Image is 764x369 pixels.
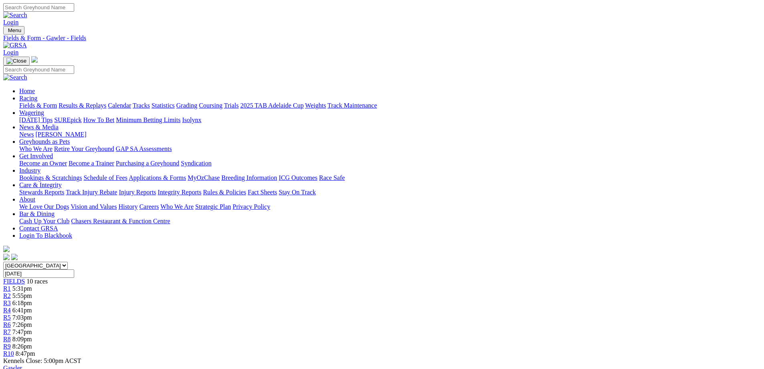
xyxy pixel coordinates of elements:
[19,174,761,181] div: Industry
[19,203,69,210] a: We Love Our Dogs
[16,350,35,357] span: 8:47pm
[12,328,32,335] span: 7:47pm
[116,145,172,152] a: GAP SA Assessments
[35,131,86,138] a: [PERSON_NAME]
[19,167,41,174] a: Industry
[3,65,74,74] input: Search
[69,160,114,167] a: Become a Trainer
[19,160,761,167] div: Get Involved
[139,203,159,210] a: Careers
[3,321,11,328] a: R6
[12,300,32,306] span: 6:18pm
[19,124,59,130] a: News & Media
[279,174,317,181] a: ICG Outcomes
[19,189,64,196] a: Stewards Reports
[12,285,32,292] span: 5:31pm
[19,138,70,145] a: Greyhounds as Pets
[12,336,32,342] span: 8:09pm
[160,203,194,210] a: Who We Are
[12,321,32,328] span: 7:26pm
[19,102,761,109] div: Racing
[31,56,38,63] img: logo-grsa-white.png
[129,174,186,181] a: Applications & Forms
[199,102,223,109] a: Coursing
[182,116,201,123] a: Isolynx
[118,203,138,210] a: History
[3,19,18,26] a: Login
[3,42,27,49] img: GRSA
[240,102,304,109] a: 2025 TAB Adelaide Cup
[66,189,117,196] a: Track Injury Rebate
[12,307,32,314] span: 6:41pm
[3,269,74,278] input: Select date
[305,102,326,109] a: Weights
[19,196,35,203] a: About
[19,131,761,138] div: News & Media
[6,58,26,64] img: Close
[19,210,55,217] a: Bar & Dining
[19,116,761,124] div: Wagering
[158,189,201,196] a: Integrity Reports
[19,181,62,188] a: Care & Integrity
[152,102,175,109] a: Statistics
[119,189,156,196] a: Injury Reports
[203,189,246,196] a: Rules & Policies
[19,160,67,167] a: Become an Owner
[19,145,53,152] a: Who We Are
[3,328,11,335] span: R7
[8,27,21,33] span: Menu
[248,189,277,196] a: Fact Sheets
[54,116,81,123] a: SUREpick
[3,357,81,364] span: Kennels Close: 5:00pm ACST
[12,314,32,321] span: 7:03pm
[3,285,11,292] a: R1
[19,189,761,196] div: Care & Integrity
[19,203,761,210] div: About
[279,189,316,196] a: Stay On Track
[3,336,11,342] a: R8
[12,292,32,299] span: 5:55pm
[3,307,11,314] a: R4
[3,314,11,321] a: R5
[188,174,220,181] a: MyOzChase
[224,102,239,109] a: Trials
[83,174,127,181] a: Schedule of Fees
[319,174,345,181] a: Race Safe
[176,102,197,109] a: Grading
[19,218,761,225] div: Bar & Dining
[19,102,57,109] a: Fields & Form
[3,292,11,299] span: R2
[3,26,24,35] button: Toggle navigation
[19,174,82,181] a: Bookings & Scratchings
[19,225,58,232] a: Contact GRSA
[19,131,34,138] a: News
[26,278,48,285] span: 10 races
[3,350,14,357] a: R10
[12,343,32,350] span: 8:26pm
[221,174,277,181] a: Breeding Information
[195,203,231,210] a: Strategic Plan
[3,74,27,81] img: Search
[233,203,270,210] a: Privacy Policy
[71,218,170,224] a: Chasers Restaurant & Function Centre
[133,102,150,109] a: Tracks
[83,116,115,123] a: How To Bet
[3,246,10,252] img: logo-grsa-white.png
[3,35,761,42] a: Fields & Form - Gawler - Fields
[54,145,114,152] a: Retire Your Greyhound
[19,153,53,159] a: Get Involved
[59,102,106,109] a: Results & Replays
[3,57,30,65] button: Toggle navigation
[116,160,179,167] a: Purchasing a Greyhound
[3,343,11,350] a: R9
[3,278,25,285] a: FIELDS
[71,203,117,210] a: Vision and Values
